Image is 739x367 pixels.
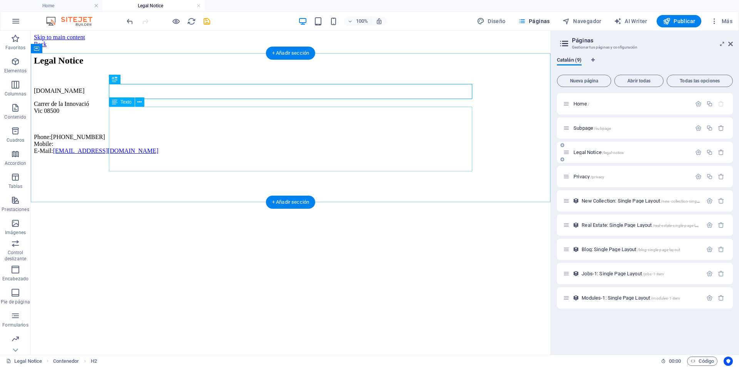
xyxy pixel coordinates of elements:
div: Duplicar [706,101,713,107]
div: Configuración [706,246,713,253]
button: Todas las opciones [667,75,733,87]
span: Diseño [477,17,506,25]
div: Privacy/privacy [571,174,691,179]
span: Texto [120,100,132,104]
p: Imágenes [5,230,26,236]
a: Skip to main content [3,3,54,10]
span: Haz clic para seleccionar y doble clic para editar [91,357,97,366]
p: Prestaciones [2,206,29,213]
button: Usercentrics [724,357,733,366]
button: Páginas [515,15,553,27]
button: Publicar [657,15,702,27]
div: Eliminar [718,173,724,180]
span: /legal-notice [602,151,624,155]
h6: Tiempo de la sesión [661,357,681,366]
div: Eliminar [718,246,724,253]
div: Modules-1: Single Page Layout/modules-1-item [579,295,702,300]
a: Haz clic para cancelar la selección y doble clic para abrir páginas [6,357,42,366]
div: Real Estate: Single Page Layout/real-estate-single-page-layout [579,223,702,228]
div: Este diseño se usa como una plantilla para todos los elementos (como por ejemplo un post de un bl... [573,222,579,228]
button: Haz clic para salir del modo de previsualización y seguir editando [171,17,181,26]
div: Duplicar [706,173,713,180]
div: Duplicar [706,149,713,156]
div: + Añadir sección [266,196,315,209]
div: Este diseño se usa como una plantilla para todos los elementos (como por ejemplo un post de un bl... [573,246,579,253]
p: Accordion [5,160,26,166]
span: Haz clic para abrir la página [573,101,589,107]
span: /modules-1-item [651,296,680,300]
div: Configuración [695,149,702,156]
span: Haz clic para abrir la página [573,174,604,179]
button: Código [687,357,717,366]
h3: Gestionar tus páginas y configuración [572,44,717,51]
p: Tablas [8,183,23,189]
i: Guardar (Ctrl+S) [202,17,211,26]
button: save [202,17,211,26]
span: Nueva página [560,79,608,83]
div: Subpage/subpage [571,126,691,131]
div: Configuración [706,198,713,204]
nav: breadcrumb [53,357,97,366]
div: Este diseño se usa como una plantilla para todos los elementos (como por ejemplo un post de un bl... [573,198,579,204]
h6: 100% [356,17,368,26]
button: Más [707,15,736,27]
span: / [588,102,589,106]
span: /jobs-1-item [643,272,664,276]
div: New Collection: Single Page Layout/new-collection-single-page-layout [579,198,702,203]
div: La página principal no puede eliminarse [718,101,724,107]
span: Haz clic para abrir la página [582,198,721,204]
div: Configuración [706,270,713,277]
span: /blog-single-page-layout [637,248,680,252]
div: Eliminar [718,198,724,204]
button: AI Writer [611,15,650,27]
h2: Páginas [572,37,733,44]
button: Abrir todas [614,75,664,87]
span: Haz clic para seleccionar y doble clic para editar [53,357,79,366]
span: Todas las opciones [670,79,729,83]
span: Páginas [518,17,550,25]
img: Editor Logo [44,17,102,26]
p: Pie de página [1,299,30,305]
div: Configuración [695,101,702,107]
i: Volver a cargar página [187,17,196,26]
div: Configuración [706,295,713,301]
button: Diseño [474,15,509,27]
div: Legal Notice/legal-notice [571,150,691,155]
div: Configuración [706,222,713,228]
p: Marketing [5,345,26,351]
button: undo [125,17,134,26]
button: Nueva página [557,75,611,87]
span: /privacy [590,175,604,179]
span: /new-collection-single-page-layout [661,199,721,203]
p: Contenido [4,114,26,120]
span: /subpage [594,126,611,131]
div: Diseño (Ctrl+Alt+Y) [474,15,509,27]
span: Haz clic para abrir la página [582,295,680,301]
button: 100% [344,17,371,26]
span: Más [711,17,732,25]
div: Blog: Single Page Layout/blog-single-page-layout [579,247,702,252]
h4: Legal Notice [102,2,205,10]
div: Home/ [571,101,691,106]
div: Eliminar [718,125,724,131]
button: Navegador [559,15,605,27]
i: Deshacer: Cambiar texto (Ctrl+Z) [125,17,134,26]
span: Haz clic para abrir la página [582,222,705,228]
p: Favoritos [5,45,25,51]
div: Eliminar [718,270,724,277]
span: Haz clic para abrir la página [573,149,624,155]
div: Jobs-1: Single Page Layout/jobs-1-item [579,271,702,276]
div: Eliminar [718,222,724,228]
div: Configuración [695,173,702,180]
span: Código [691,357,714,366]
div: Duplicar [706,125,713,131]
span: Publicar [663,17,696,25]
div: Pestañas de idiomas [557,57,733,72]
div: Este diseño se usa como una plantilla para todos los elementos (como por ejemplo un post de un bl... [573,295,579,301]
div: Configuración [695,125,702,131]
p: Cuadros [7,137,25,143]
span: /real-estate-single-page-layout [653,223,705,228]
span: Navegador [562,17,602,25]
p: Formularios [2,322,28,328]
button: reload [187,17,196,26]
